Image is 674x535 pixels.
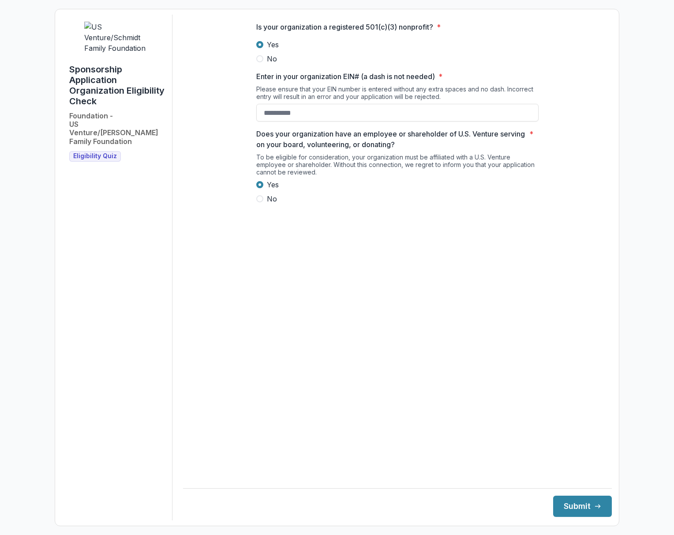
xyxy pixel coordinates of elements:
[267,194,277,204] span: No
[553,496,612,517] button: Submit
[256,22,433,32] p: Is your organization a registered 501(c)(3) nonprofit?
[69,64,165,106] h1: Sponsorship Application Organization Eligibility Check
[84,22,150,53] img: US Venture/Schmidt Family Foundation
[256,129,526,150] p: Does your organization have an employee or shareholder of U.S. Venture serving on your board, vol...
[256,85,539,104] div: Please ensure that your EIN number is entered without any extra spaces and no dash. Incorrect ent...
[73,152,117,160] span: Eligibility Quiz
[267,39,279,50] span: Yes
[267,53,277,64] span: No
[267,179,279,190] span: Yes
[256,153,539,179] div: To be eligible for consideration, your organization must be affiliated with a U.S. Venture employ...
[256,71,435,82] p: Enter in your organization EIN# (a dash is not needed)
[69,112,165,146] h2: Foundation - US Venture/[PERSON_NAME] Family Foundation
